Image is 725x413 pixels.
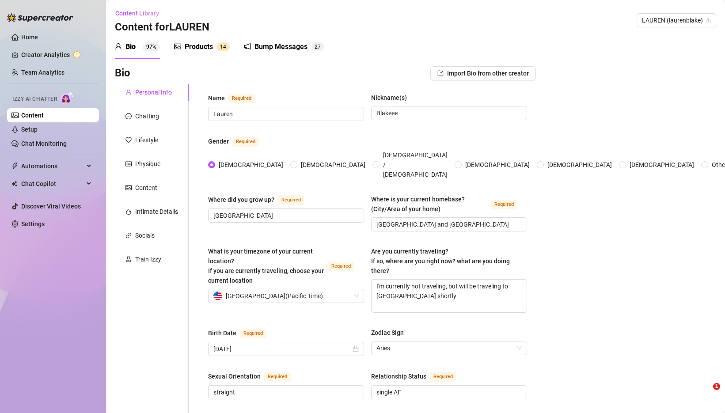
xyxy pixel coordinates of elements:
span: Required [430,372,456,382]
div: Name [208,93,225,103]
span: [GEOGRAPHIC_DATA] ( Pacific Time ) [226,289,323,303]
div: Nickname(s) [371,93,407,102]
img: AI Chatter [61,91,74,104]
span: user [125,89,132,95]
span: thunderbolt [11,163,19,170]
span: 2 [315,44,318,50]
input: Where did you grow up? [213,211,357,220]
span: Required [228,94,255,103]
label: Where is your current homebase? (City/Area of your home) [371,194,527,214]
span: 7 [318,44,321,50]
div: Content [135,183,157,193]
span: [DEMOGRAPHIC_DATA] [544,160,615,170]
div: Physique [135,159,160,169]
span: user [115,43,122,50]
button: Content Library [115,6,166,20]
div: Intimate Details [135,207,178,216]
a: Settings [21,220,45,227]
a: Setup [21,126,38,133]
iframe: Intercom live chat [695,383,716,404]
div: Sexual Orientation [208,371,261,381]
span: experiment [125,256,132,262]
span: Izzy AI Chatter [12,95,57,103]
div: Personal Info [135,87,172,97]
span: heart [125,137,132,143]
div: Relationship Status [371,371,426,381]
label: Zodiac Sign [371,328,410,337]
img: logo-BBDzfeDw.svg [7,13,73,22]
input: Relationship Status [376,387,520,397]
label: Name [208,93,265,103]
h3: Content for ️‍LAUREN [115,20,209,34]
input: Nickname(s) [376,108,520,118]
span: 1 [220,44,223,50]
img: us [213,292,222,300]
span: Required [264,372,291,382]
sup: 14 [216,42,230,51]
label: Gender [208,136,269,147]
span: Required [232,137,259,147]
span: Required [491,200,517,209]
span: team [706,18,711,23]
span: [DEMOGRAPHIC_DATA] [215,160,287,170]
label: Birth Date [208,328,276,338]
input: Birth Date [213,344,351,354]
span: Are you currently traveling? If so, where are you right now? what are you doing there? [371,248,510,274]
label: Where did you grow up? [208,194,314,205]
div: Lifestyle [135,135,158,145]
div: Gender [208,136,229,146]
span: Automations [21,159,84,173]
input: Sexual Orientation [213,387,357,397]
span: Required [278,195,304,205]
span: link [125,232,132,239]
a: Content [21,112,44,119]
span: 4 [223,44,226,50]
div: Where is your current homebase? (City/Area of your home) [371,194,487,214]
a: Chat Monitoring [21,140,67,147]
a: Home [21,34,38,41]
span: picture [125,185,132,191]
input: Where is your current homebase? (City/Area of your home) [376,220,520,229]
div: Train Izzy [135,254,161,264]
label: Sexual Orientation [208,371,300,382]
label: Relationship Status [371,371,466,382]
span: [DEMOGRAPHIC_DATA] [626,160,698,170]
span: Chat Copilot [21,177,84,191]
div: Zodiac Sign [371,328,404,337]
textarea: I'm currently not traveling, but will be traveling to [GEOGRAPHIC_DATA] shortly [372,280,527,312]
span: Import Bio from other creator [447,70,529,77]
div: Bio [125,42,136,52]
div: Products [185,42,213,52]
div: Socials [135,231,155,240]
a: Team Analytics [21,69,65,76]
span: [DEMOGRAPHIC_DATA] [297,160,369,170]
span: [DEMOGRAPHIC_DATA] [462,160,533,170]
img: Chat Copilot [11,181,17,187]
span: notification [244,43,251,50]
span: message [125,113,132,119]
span: Aries [376,341,522,355]
span: Content Library [115,10,159,17]
span: 1 [713,383,720,390]
a: Creator Analytics exclamation-circle [21,48,92,62]
span: picture [174,43,181,50]
span: idcard [125,161,132,167]
span: Required [328,261,354,271]
label: Nickname(s) [371,93,413,102]
sup: 97% [143,42,160,51]
span: Required [240,329,266,338]
span: What is your timezone of your current location? If you are currently traveling, choose your curre... [208,248,324,284]
span: import [437,70,444,76]
div: Birth Date [208,328,236,338]
h3: Bio [115,66,130,80]
sup: 27 [311,42,324,51]
div: Bump Messages [254,42,307,52]
button: Import Bio from other creator [430,66,536,80]
a: Discover Viral Videos [21,203,81,210]
div: Chatting [135,111,159,121]
span: [DEMOGRAPHIC_DATA] / [DEMOGRAPHIC_DATA] [380,150,451,179]
span: fire [125,208,132,215]
span: ️‍LAUREN (laurenblake) [642,14,711,27]
div: Where did you grow up? [208,195,274,205]
input: Name [213,109,357,119]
